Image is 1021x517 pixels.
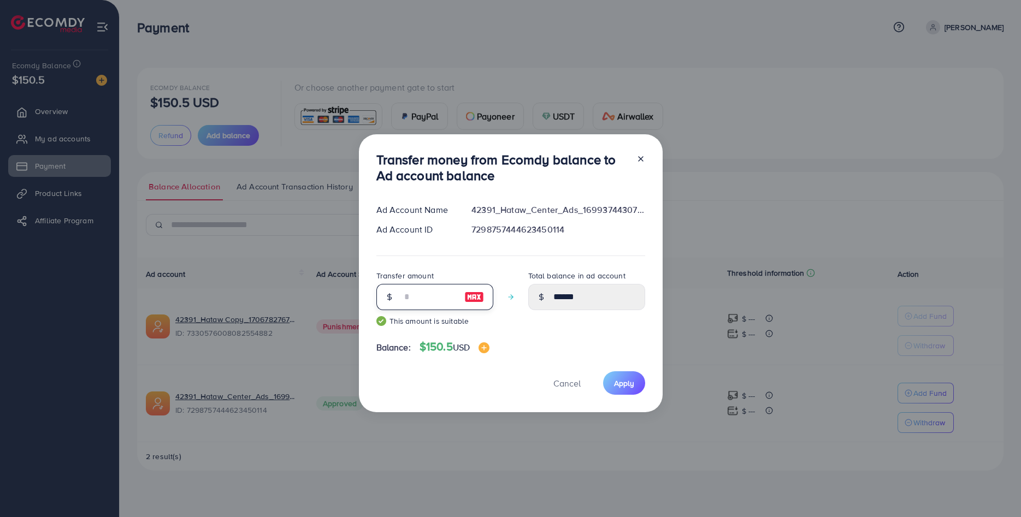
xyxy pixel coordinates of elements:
[463,204,653,216] div: 42391_Hataw_Center_Ads_1699374430760
[464,290,484,304] img: image
[528,270,625,281] label: Total balance in ad account
[420,340,489,354] h4: $150.5
[479,342,489,353] img: image
[376,316,386,326] img: guide
[368,204,463,216] div: Ad Account Name
[376,270,434,281] label: Transfer amount
[376,152,628,183] h3: Transfer money from Ecomdy balance to Ad account balance
[368,223,463,236] div: Ad Account ID
[603,371,645,395] button: Apply
[453,341,470,353] span: USD
[376,341,411,354] span: Balance:
[614,378,634,389] span: Apply
[540,371,594,395] button: Cancel
[376,316,493,326] small: This amount is suitable
[975,468,1013,509] iframe: Chat
[463,223,653,236] div: 7298757444623450114
[553,377,581,389] span: Cancel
